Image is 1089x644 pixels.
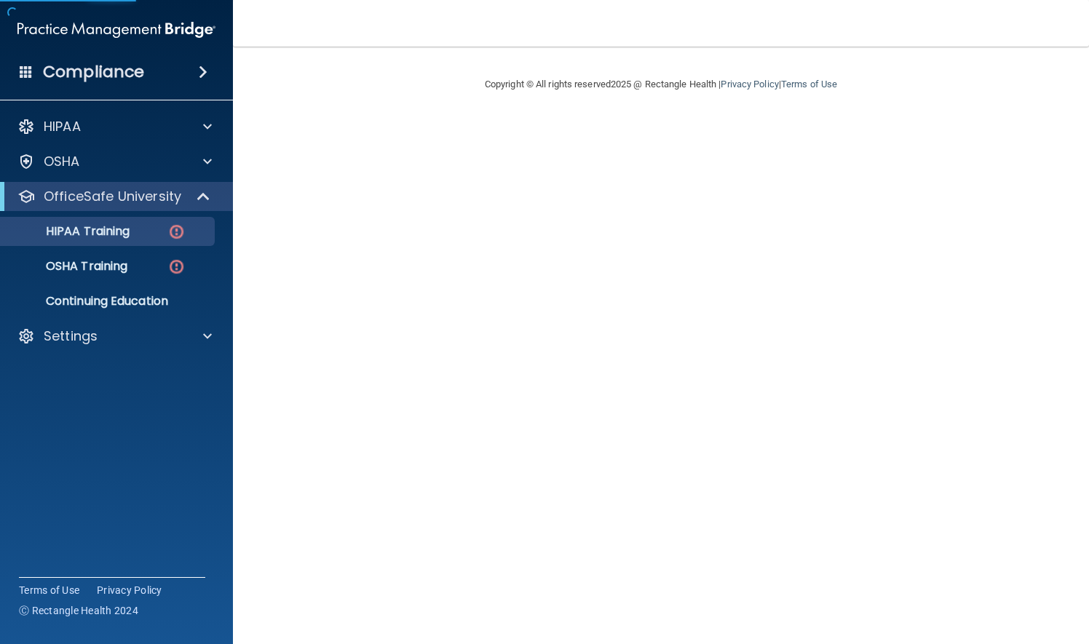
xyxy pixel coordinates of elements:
[44,153,80,170] p: OSHA
[97,583,162,597] a: Privacy Policy
[17,15,215,44] img: PMB logo
[17,327,212,345] a: Settings
[9,224,130,239] p: HIPAA Training
[395,61,927,108] div: Copyright © All rights reserved 2025 @ Rectangle Health | |
[167,258,186,276] img: danger-circle.6113f641.png
[9,259,127,274] p: OSHA Training
[44,118,81,135] p: HIPAA
[781,79,837,90] a: Terms of Use
[44,188,181,205] p: OfficeSafe University
[19,603,138,618] span: Ⓒ Rectangle Health 2024
[17,188,211,205] a: OfficeSafe University
[44,327,98,345] p: Settings
[167,223,186,241] img: danger-circle.6113f641.png
[721,79,778,90] a: Privacy Policy
[19,583,79,597] a: Terms of Use
[43,62,144,82] h4: Compliance
[9,294,208,309] p: Continuing Education
[17,118,212,135] a: HIPAA
[17,153,212,170] a: OSHA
